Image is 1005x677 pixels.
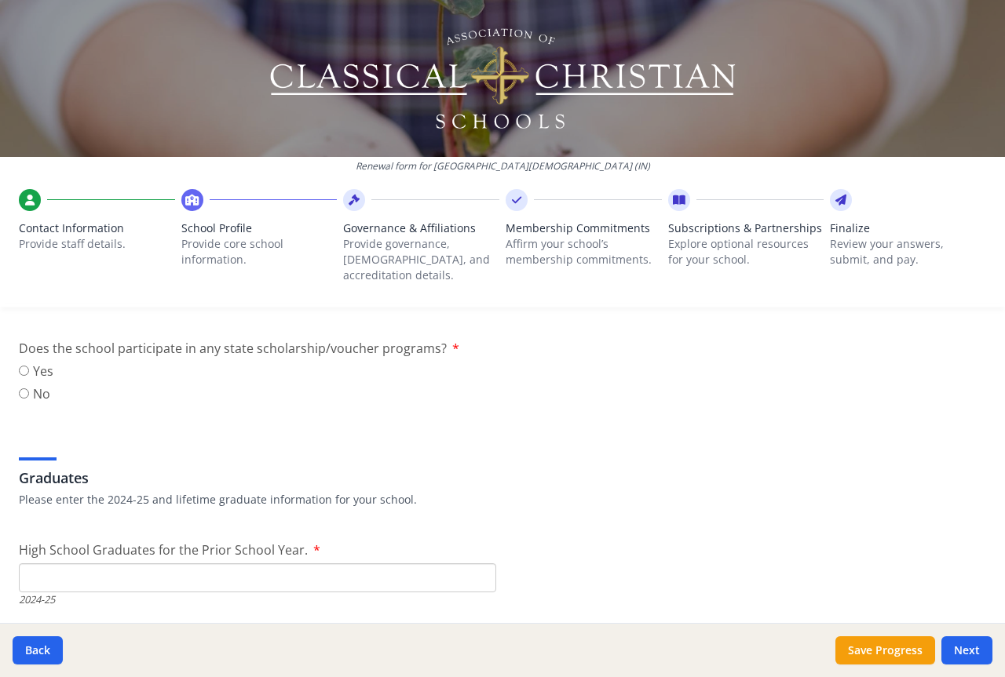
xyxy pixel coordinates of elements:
span: Does the school participate in any state scholarship/voucher programs? [19,340,447,357]
div: 2024-25 [19,592,496,607]
p: Provide staff details. [19,236,175,252]
p: Provide governance, [DEMOGRAPHIC_DATA], and accreditation details. [343,236,499,283]
h3: Graduates [19,467,986,489]
p: Explore optional resources for your school. [668,236,824,268]
input: Yes [19,366,29,376]
span: Governance & Affiliations [343,220,499,236]
img: Logo [268,24,738,133]
span: Membership Commitments [506,220,662,236]
span: Subscriptions & Partnerships [668,220,824,236]
span: Finalize [830,220,986,236]
p: Review your answers, submit, and pay. [830,236,986,268]
label: Yes [19,362,53,380]
button: Next [941,636,992,664]
p: Please enter the 2024-25 and lifetime graduate information for your school. [19,492,986,508]
span: High School Graduates for the Prior School Year. [19,541,308,559]
label: No [19,384,53,403]
button: Save Progress [835,636,935,664]
input: No [19,388,29,399]
p: Provide core school information. [181,236,338,268]
p: Affirm your school’s membership commitments. [506,236,662,268]
button: Back [13,636,63,664]
span: School Profile [181,220,338,236]
span: Contact Information [19,220,175,236]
